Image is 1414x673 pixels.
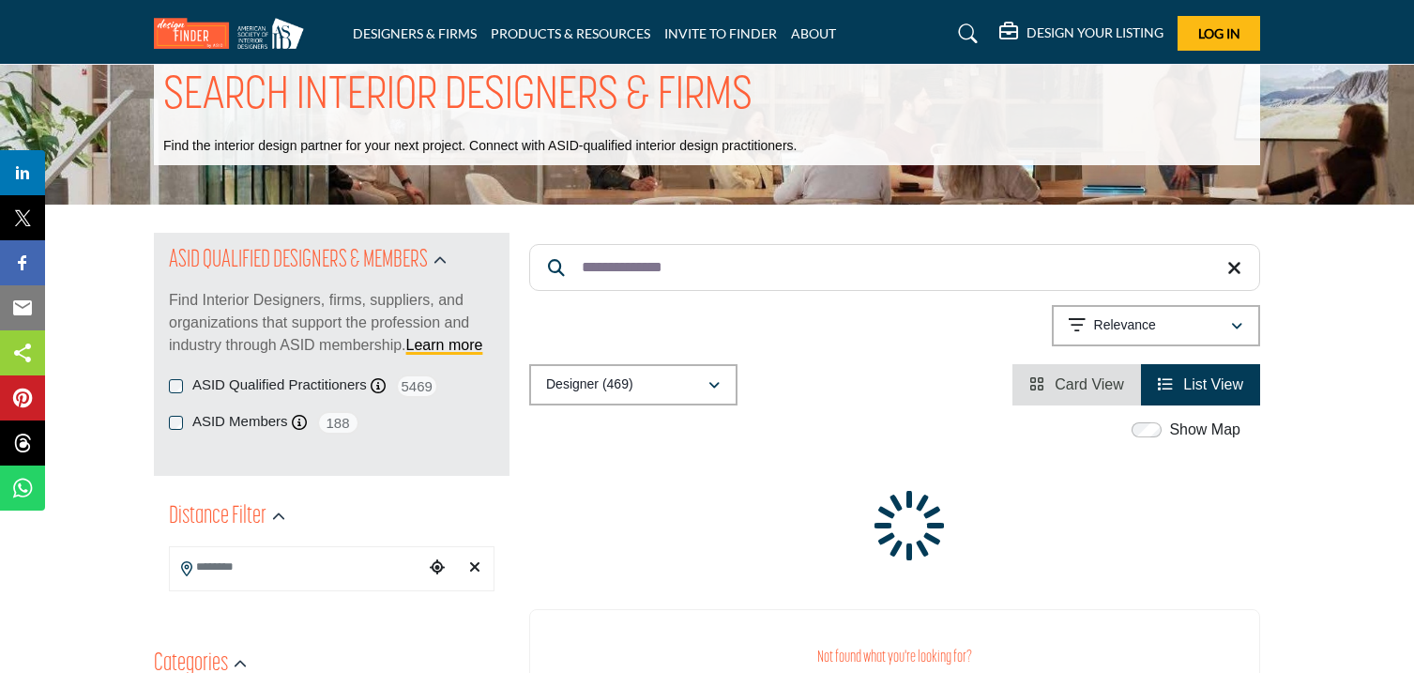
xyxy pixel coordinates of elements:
[169,289,494,357] p: Find Interior Designers, firms, suppliers, and organizations that support the profession and indu...
[169,379,183,393] input: ASID Qualified Practitioners checkbox
[396,375,438,398] span: 5469
[154,18,313,49] img: Site Logo
[1178,16,1260,51] button: Log In
[1198,25,1240,41] span: Log In
[1029,376,1124,392] a: View Card
[1183,376,1243,392] span: List View
[999,23,1163,45] div: DESIGN YOUR LISTING
[1026,24,1163,41] h5: DESIGN YOUR LISTING
[163,68,753,126] h1: SEARCH INTERIOR DESIGNERS & FIRMS
[1158,376,1243,392] a: View List
[791,25,836,41] a: ABOUT
[546,375,633,394] p: Designer (469)
[491,25,650,41] a: PRODUCTS & RESOURCES
[1012,364,1141,405] li: Card View
[169,416,183,430] input: ASID Members checkbox
[1169,419,1240,441] label: Show Map
[940,19,990,49] a: Search
[170,549,423,586] input: Search Location
[423,548,451,589] div: Choose your current location
[192,411,288,433] label: ASID Members
[1141,364,1260,405] li: List View
[529,364,737,405] button: Designer (469)
[461,548,489,589] div: Clear search location
[529,244,1260,291] input: Search Keyword
[169,500,266,534] h2: Distance Filter
[664,25,777,41] a: INVITE TO FINDER
[406,337,483,353] a: Learn more
[169,244,428,278] h2: ASID QUALIFIED DESIGNERS & MEMBERS
[1052,305,1260,346] button: Relevance
[568,648,1222,667] h3: Not found what you're looking for?
[163,137,797,156] p: Find the interior design partner for your next project. Connect with ASID-qualified interior desi...
[1094,316,1156,335] p: Relevance
[353,25,477,41] a: DESIGNERS & FIRMS
[192,375,367,396] label: ASID Qualified Practitioners
[1055,376,1124,392] span: Card View
[317,411,359,435] span: 188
